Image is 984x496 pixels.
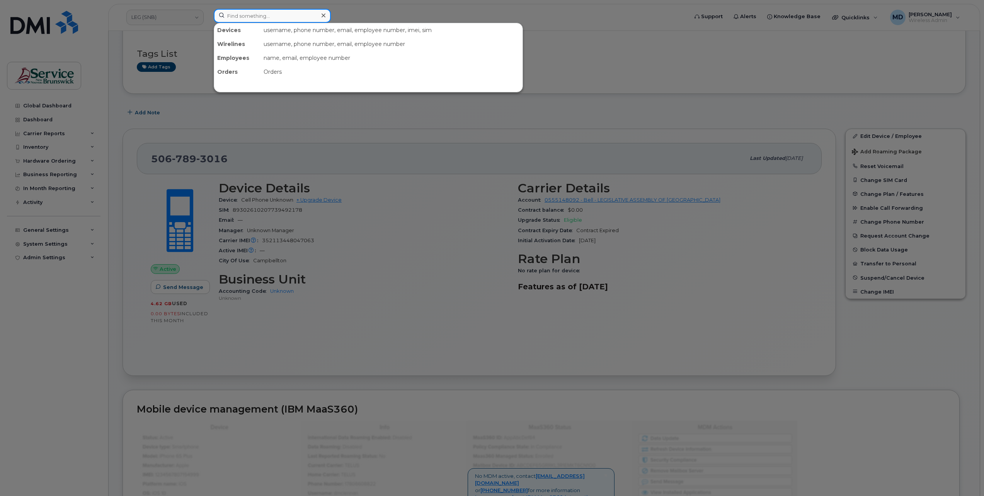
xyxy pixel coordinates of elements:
div: Orders [214,65,260,79]
div: username, phone number, email, employee number, imei, sim [260,23,523,37]
input: Find something... [214,9,331,23]
div: username, phone number, email, employee number [260,37,523,51]
div: Orders [260,65,523,79]
div: Employees [214,51,260,65]
div: Devices [214,23,260,37]
div: Wirelines [214,37,260,51]
div: name, email, employee number [260,51,523,65]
